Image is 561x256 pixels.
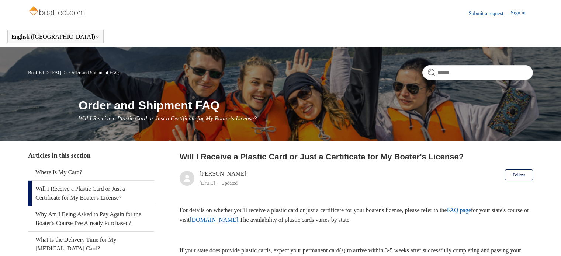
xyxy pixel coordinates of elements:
li: Updated [221,180,238,186]
a: FAQ [52,70,61,75]
p: For details on whether you'll receive a plastic card or just a certificate for your boater's lice... [180,206,533,224]
a: [DOMAIN_NAME]. [190,217,240,223]
a: Where Is My Card? [28,164,154,180]
h2: Will I Receive a Plastic Card or Just a Certificate for My Boater's License? [180,151,533,163]
a: Why Am I Being Asked to Pay Again for the Boater's Course I've Already Purchased? [28,206,154,231]
div: [PERSON_NAME] [200,169,246,187]
a: Sign in [511,9,533,18]
time: 04/08/2025, 12:43 [200,180,215,186]
span: Will I Receive a Plastic Card or Just a Certificate for My Boater's License? [79,115,257,122]
span: Articles in this section [28,152,90,159]
img: Boat-Ed Help Center home page [28,4,87,19]
a: FAQ page [447,207,471,213]
a: Order and Shipment FAQ [69,70,119,75]
li: Boat-Ed [28,70,45,75]
a: Boat-Ed [28,70,44,75]
input: Search [422,65,533,80]
button: English ([GEOGRAPHIC_DATA]) [11,34,100,40]
h1: Order and Shipment FAQ [79,97,533,114]
li: FAQ [45,70,63,75]
li: Order and Shipment FAQ [63,70,119,75]
a: Will I Receive a Plastic Card or Just a Certificate for My Boater's License? [28,181,154,206]
a: Submit a request [469,10,511,17]
button: Follow Article [505,169,533,180]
